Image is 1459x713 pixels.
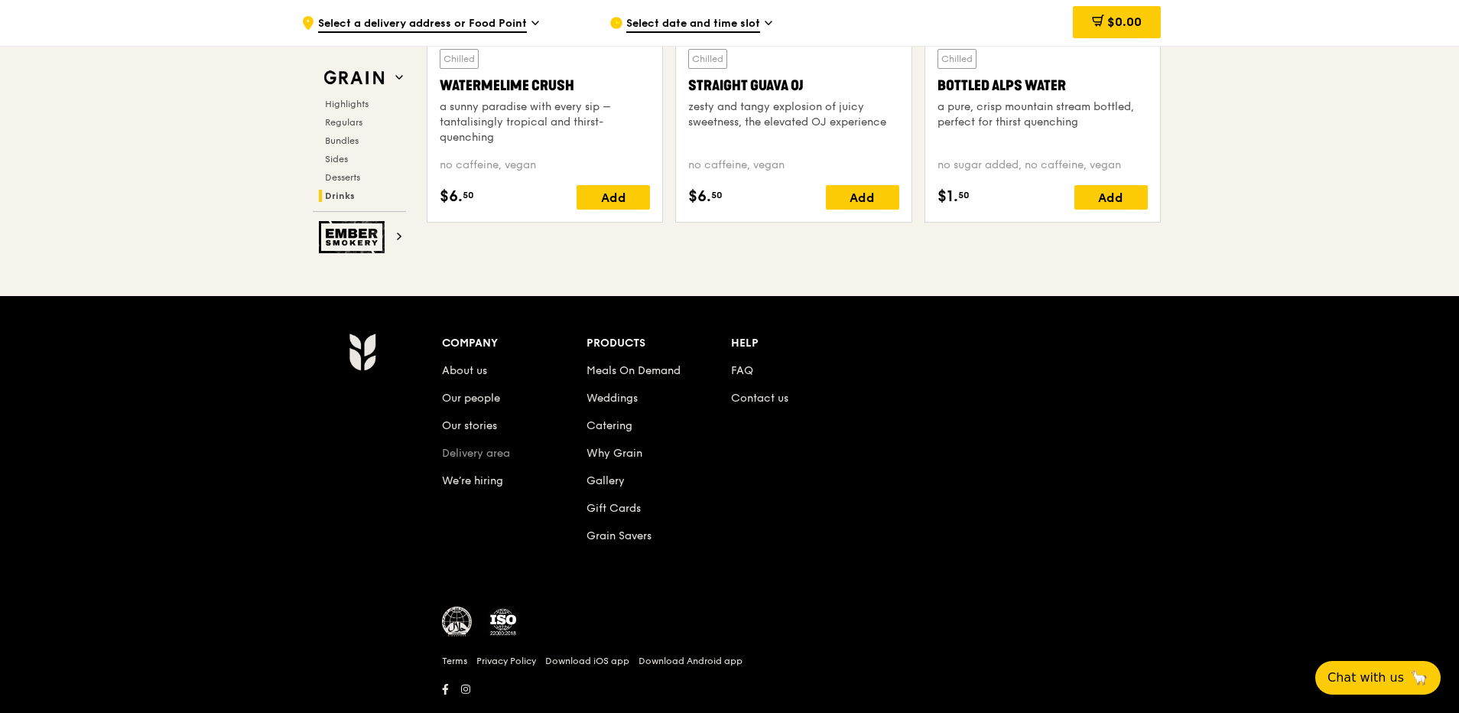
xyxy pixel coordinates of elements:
button: Chat with us🦙 [1315,661,1441,695]
span: 50 [711,189,723,201]
div: a sunny paradise with every sip – tantalisingly tropical and thirst-quenching [440,99,650,145]
div: Chilled [937,49,976,69]
a: Catering [587,419,632,432]
span: $6. [688,185,711,208]
span: 50 [463,189,474,201]
a: Download Android app [639,655,742,667]
div: no caffeine, vegan [440,158,650,173]
a: Gift Cards [587,502,641,515]
img: Grain [349,333,375,371]
a: Our stories [442,419,497,432]
div: Chilled [688,49,727,69]
div: Straight Guava OJ [688,75,898,96]
img: Grain web logo [319,64,389,92]
a: Meals On Demand [587,364,681,377]
div: a pure, crisp mountain stream bottled, perfect for thirst quenching [937,99,1148,130]
span: Desserts [325,172,360,183]
span: Bundles [325,135,359,146]
div: zesty and tangy explosion of juicy sweetness, the elevated OJ experience [688,99,898,130]
h6: Revision [289,700,1170,712]
a: Contact us [731,392,788,405]
span: 🦙 [1410,669,1428,687]
div: Products [587,333,731,354]
div: Bottled Alps Water [937,75,1148,96]
div: no caffeine, vegan [688,158,898,173]
a: Delivery area [442,447,510,460]
span: Select a delivery address or Food Point [318,16,527,33]
img: MUIS Halal Certified [442,607,473,637]
a: FAQ [731,364,753,377]
a: Privacy Policy [476,655,536,667]
a: Download iOS app [545,655,629,667]
span: $1. [937,185,958,208]
img: Ember Smokery web logo [319,221,389,253]
span: $0.00 [1107,15,1142,29]
div: no sugar added, no caffeine, vegan [937,158,1148,173]
a: Why Grain [587,447,642,460]
span: Chat with us [1327,669,1404,687]
div: Help [731,333,876,354]
div: Add [826,185,899,210]
a: Weddings [587,392,638,405]
img: ISO Certified [488,607,518,637]
span: 50 [958,189,970,201]
a: We’re hiring [442,474,503,487]
span: Sides [325,154,348,164]
span: Drinks [325,190,355,201]
a: Gallery [587,474,625,487]
a: Terms [442,655,467,667]
span: Select date and time slot [626,16,760,33]
div: Add [577,185,650,210]
span: Regulars [325,117,362,128]
div: Company [442,333,587,354]
span: Highlights [325,99,369,109]
div: Chilled [440,49,479,69]
a: Our people [442,392,500,405]
a: Grain Savers [587,529,652,542]
div: Add [1074,185,1148,210]
a: About us [442,364,487,377]
div: Watermelime Crush [440,75,650,96]
span: $6. [440,185,463,208]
